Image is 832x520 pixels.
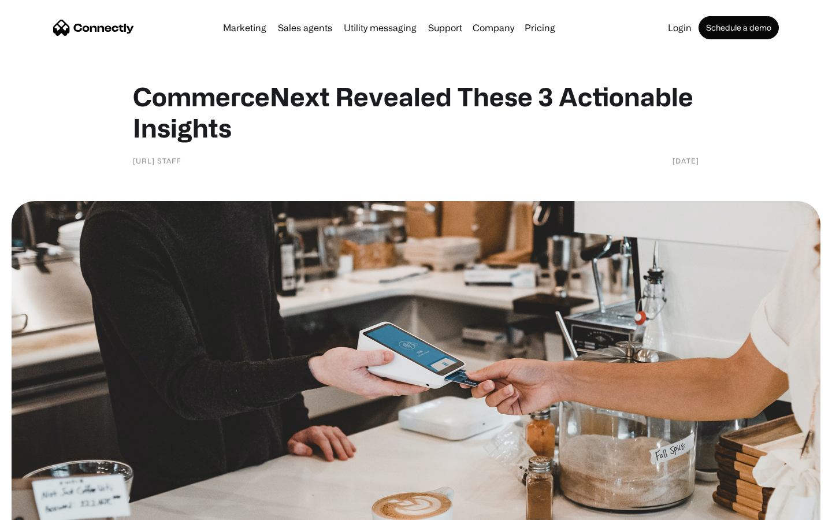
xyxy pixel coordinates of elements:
[663,23,696,32] a: Login
[218,23,271,32] a: Marketing
[133,81,699,143] h1: CommerceNext Revealed These 3 Actionable Insights
[273,23,337,32] a: Sales agents
[133,155,181,166] div: [URL] Staff
[424,23,467,32] a: Support
[699,16,779,39] a: Schedule a demo
[673,155,699,166] div: [DATE]
[23,500,69,516] ul: Language list
[12,500,69,516] aside: Language selected: English
[520,23,560,32] a: Pricing
[339,23,421,32] a: Utility messaging
[473,20,514,36] div: Company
